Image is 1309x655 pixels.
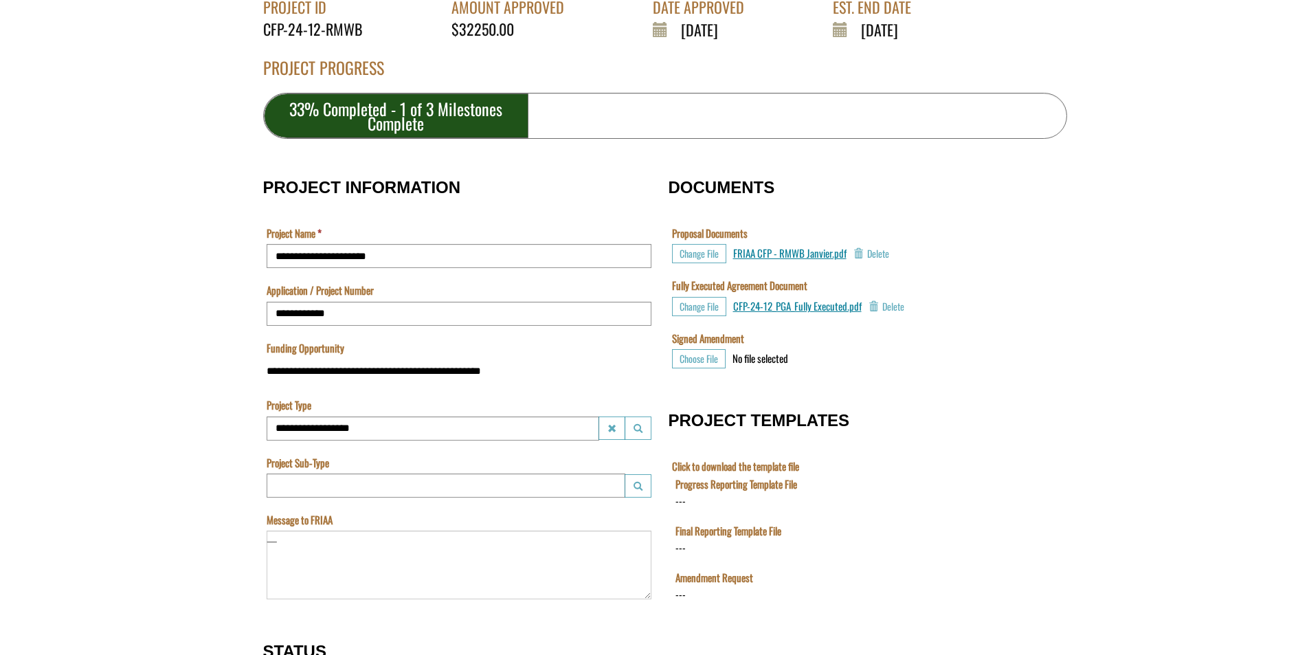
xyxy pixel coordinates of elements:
div: --- [3,110,14,124]
input: Project Name [267,244,651,268]
button: Project Type Clear lookup field [598,417,625,440]
input: Funding Opportunity [267,359,651,383]
button: Project Sub-Type Launch lookup modal [625,474,651,498]
label: Message to FRIAA [267,513,333,527]
div: No file selected [732,351,788,366]
div: [DATE] [653,19,754,41]
a: CFP-24-12_PGA_Fully Executed.pdf [733,298,862,313]
fieldset: PROJECT TEMPLATES [669,397,1047,635]
label: Fully Executed Agreement Document [672,278,807,293]
div: --- [3,16,14,31]
label: Proposal Documents [672,226,748,241]
h3: PROJECT INFORMATION [263,179,655,197]
fieldset: DOCUMENTS [669,164,1047,384]
div: 33% Completed - 1 of 3 Milestones Complete [264,93,528,138]
button: Choose File for Signed Amendment [672,349,726,368]
div: $32250.00 [451,19,574,40]
a: FRIAA CFP - RMWB Janvier.pdf [733,245,847,260]
button: Project Type Launch lookup modal [625,417,651,440]
div: — [267,533,277,548]
button: Choose File for Fully Executed Agreement Document [672,297,726,316]
div: --- [3,63,14,78]
label: Project Sub-Type [267,456,329,470]
div: PROJECT PROGRESS [263,56,1067,93]
label: Final Reporting Template File [3,47,109,61]
textarea: Message to FRIAA [267,531,651,599]
input: Project Type [267,417,599,441]
button: Choose File for Proposal Documents [672,244,726,263]
div: [DATE] [833,19,921,41]
label: Click to download the template file [672,459,799,474]
div: CFP-24-12-RMWB [263,19,373,40]
button: Delete [869,297,904,316]
label: Project Type [267,398,311,412]
fieldset: PROJECT INFORMATION [263,164,655,614]
button: Delete [853,244,889,263]
h3: DOCUMENTS [669,179,1047,197]
label: Funding Opportunity [267,341,344,355]
h3: PROJECT TEMPLATES [669,412,1047,430]
label: File field for users to download amendment request template [3,93,81,108]
label: Project Name [267,226,322,241]
label: Application / Project Number [267,283,374,298]
label: Signed Amendment [672,331,744,346]
input: Project Sub-Type [267,474,625,498]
